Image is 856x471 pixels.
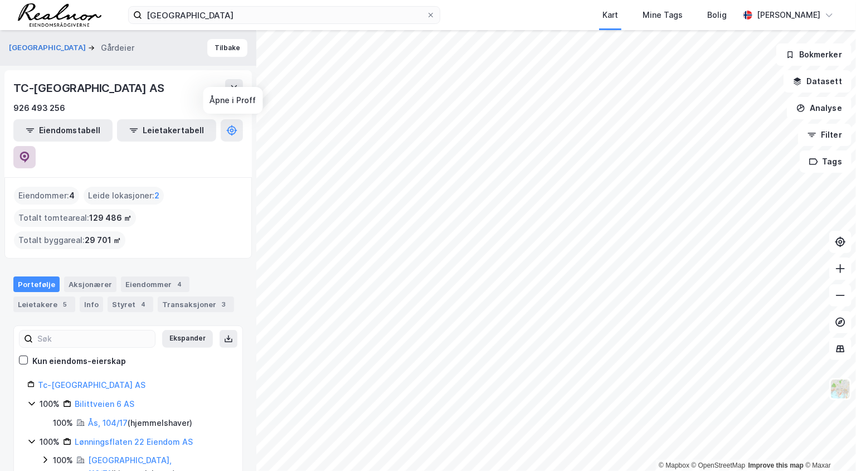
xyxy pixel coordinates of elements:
[89,211,132,225] span: 129 486 ㎡
[14,231,125,249] div: Totalt byggareal :
[13,101,65,115] div: 926 493 256
[33,331,155,347] input: Søk
[13,119,113,142] button: Eiendomstabell
[218,299,230,310] div: 3
[707,8,727,22] div: Bolig
[174,279,185,290] div: 4
[798,124,852,146] button: Filter
[800,417,856,471] iframe: Chat Widget
[748,462,804,469] a: Improve this map
[80,297,103,312] div: Info
[659,462,689,469] a: Mapbox
[800,150,852,173] button: Tags
[776,43,852,66] button: Bokmerker
[85,234,121,247] span: 29 701 ㎡
[154,189,159,202] span: 2
[117,119,216,142] button: Leietakertabell
[602,8,618,22] div: Kart
[692,462,746,469] a: OpenStreetMap
[88,418,128,428] a: Ås, 104/17
[757,8,820,22] div: [PERSON_NAME]
[18,3,101,27] img: realnor-logo.934646d98de889bb5806.png
[643,8,683,22] div: Mine Tags
[800,417,856,471] div: Kontrollprogram for chat
[158,297,234,312] div: Transaksjoner
[32,355,126,368] div: Kun eiendoms-eierskap
[784,70,852,93] button: Datasett
[75,437,193,446] a: Lønningsflaten 22 Eiendom AS
[38,380,145,390] a: Tc-[GEOGRAPHIC_DATA] AS
[64,276,116,292] div: Aksjonærer
[40,435,60,449] div: 100%
[88,416,192,430] div: ( hjemmelshaver )
[53,416,73,430] div: 100%
[138,299,149,310] div: 4
[13,79,166,97] div: TC-[GEOGRAPHIC_DATA] AS
[53,454,73,467] div: 100%
[9,42,88,54] button: [GEOGRAPHIC_DATA]
[121,276,189,292] div: Eiendommer
[40,397,60,411] div: 100%
[60,299,71,310] div: 5
[75,399,134,409] a: Bilittveien 6 AS
[108,297,153,312] div: Styret
[13,297,75,312] div: Leietakere
[69,189,75,202] span: 4
[830,378,851,400] img: Z
[14,187,79,205] div: Eiendommer :
[84,187,164,205] div: Leide lokasjoner :
[13,276,60,292] div: Portefølje
[101,41,134,55] div: Gårdeier
[14,209,136,227] div: Totalt tomteareal :
[207,39,247,57] button: Tilbake
[162,330,213,348] button: Ekspander
[787,97,852,119] button: Analyse
[142,7,426,23] input: Søk på adresse, matrikkel, gårdeiere, leietakere eller personer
